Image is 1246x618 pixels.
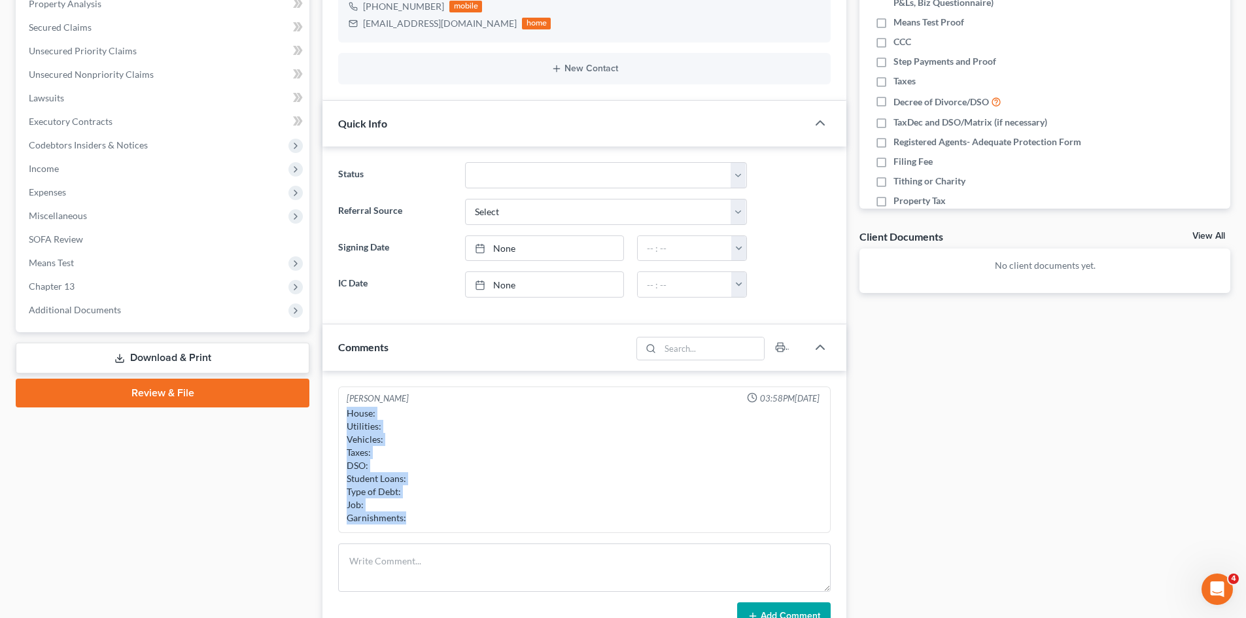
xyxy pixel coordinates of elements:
[893,175,965,188] span: Tithing or Charity
[1192,232,1225,241] a: View All
[29,92,64,103] span: Lawsuits
[29,210,87,221] span: Miscellaneous
[29,281,75,292] span: Chapter 13
[29,233,83,245] span: SOFA Review
[760,392,820,405] span: 03:58PM[DATE]
[29,304,121,315] span: Additional Documents
[893,155,933,168] span: Filing Fee
[18,63,309,86] a: Unsecured Nonpriority Claims
[870,259,1220,272] p: No client documents yet.
[29,163,59,174] span: Income
[18,110,309,133] a: Executory Contracts
[332,199,458,225] label: Referral Source
[893,116,1047,129] span: TaxDec and DSO/Matrix (if necessary)
[332,235,458,262] label: Signing Date
[29,116,112,127] span: Executory Contracts
[522,18,551,29] div: home
[18,228,309,251] a: SOFA Review
[347,392,409,405] div: [PERSON_NAME]
[363,17,517,30] div: [EMAIL_ADDRESS][DOMAIN_NAME]
[466,272,623,297] a: None
[332,271,458,298] label: IC Date
[338,117,387,129] span: Quick Info
[638,236,732,261] input: -- : --
[29,69,154,80] span: Unsecured Nonpriority Claims
[18,39,309,63] a: Unsecured Priority Claims
[893,16,964,29] span: Means Test Proof
[29,257,74,268] span: Means Test
[349,63,820,74] button: New Contact
[1202,574,1233,605] iframe: Intercom live chat
[16,343,309,373] a: Download & Print
[466,236,623,261] a: None
[18,16,309,39] a: Secured Claims
[29,186,66,197] span: Expenses
[363,1,444,12] span: [PHONE_NUMBER]
[16,379,309,407] a: Review & File
[347,407,822,524] div: House: Utilities: Vehicles: Taxes: DSO: Student Loans: Type of Debt: Job: Garnishments:
[893,95,989,109] span: Decree of Divorce/DSO
[1228,574,1239,584] span: 4
[661,337,765,360] input: Search...
[29,22,92,33] span: Secured Claims
[449,1,482,12] div: mobile
[893,55,996,68] span: Step Payments and Proof
[893,135,1081,148] span: Registered Agents- Adequate Protection Form
[338,341,389,353] span: Comments
[29,139,148,150] span: Codebtors Insiders & Notices
[29,45,137,56] span: Unsecured Priority Claims
[18,86,309,110] a: Lawsuits
[859,230,943,243] div: Client Documents
[893,75,916,88] span: Taxes
[638,272,732,297] input: -- : --
[893,194,946,207] span: Property Tax
[893,35,911,48] span: CCC
[332,162,458,188] label: Status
